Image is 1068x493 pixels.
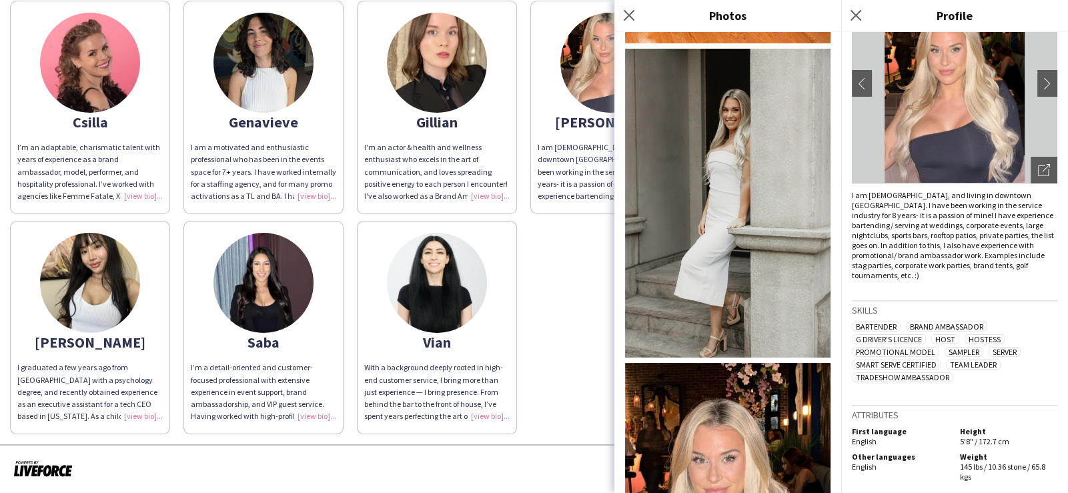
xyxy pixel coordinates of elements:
[852,452,949,462] h5: Other languages
[965,334,1005,344] span: Hostess
[852,426,949,436] h5: First language
[213,233,314,333] img: thumb-687557a3ccd97.jpg
[1031,157,1057,183] div: Open photos pop-in
[538,141,683,202] div: I am [DEMOGRAPHIC_DATA], and living in downtown [GEOGRAPHIC_DATA]. I have been working in the ser...
[852,334,926,344] span: G Driver's Licence
[852,347,939,357] span: Promotional Model
[960,426,1057,436] h5: Height
[364,362,510,422] div: With a background deeply rooted in high-end customer service, I bring more than just experience —...
[17,141,163,202] div: I’m an adaptable, charismatic talent with years of experience as a brand ambassador, model, perfo...
[960,462,1045,482] span: 145 lbs / 10.36 stone / 65.8 kgs
[213,13,314,113] img: thumb-707bfd96-8c97-4d8d-97cd-3f6696379061.jpg
[364,336,510,348] div: Vian
[931,334,959,344] span: Host
[852,409,1057,421] h3: Attributes
[13,459,73,478] img: Powered by Liveforce
[387,13,487,113] img: thumb-686ed2b01dae5.jpeg
[17,116,163,128] div: Csilla
[841,7,1068,24] h3: Profile
[960,452,1057,462] h5: Weight
[191,141,336,202] div: I am a motivated and enthusiastic professional who has been in the events space for 7+ years. I h...
[17,336,163,348] div: [PERSON_NAME]
[364,142,508,225] span: I'm an actor & health and wellness enthusiast who excels in the art of communication, and loves s...
[625,49,831,357] img: Crew photo 958889
[852,322,901,332] span: Bartender
[560,13,660,113] img: thumb-556df02a-8418-42a2-b32f-057cd1d4ccea.jpg
[946,360,1001,370] span: Team Leader
[387,233,487,333] img: thumb-39854cd5-1e1b-4859-a9f5-70b3ac76cbb6.jpg
[852,190,1057,280] div: I am [DEMOGRAPHIC_DATA], and living in downtown [GEOGRAPHIC_DATA]. I have been working in the ser...
[191,362,336,422] div: I’m a detail-oriented and customer-focused professional with extensive experience in event suppor...
[852,462,877,472] span: English
[40,13,140,113] img: thumb-6884580e3ef63.jpg
[945,347,983,357] span: Sampler
[852,360,941,370] span: Smart Serve Certified
[989,347,1021,357] span: Server
[960,436,1009,446] span: 5'8" / 172.7 cm
[191,336,336,348] div: Saba
[906,322,987,332] span: Brand Ambassador
[17,362,163,422] div: I graduated a few years ago from [GEOGRAPHIC_DATA] with a psychology degree, and recently obtaine...
[614,7,841,24] h3: Photos
[191,116,336,128] div: Genavieve
[852,372,953,382] span: Tradeshow Ambassador
[852,304,1057,316] h3: Skills
[852,436,877,446] span: English
[364,116,510,128] div: Gillian
[538,116,683,128] div: [PERSON_NAME]
[40,233,140,333] img: thumb-4ef09eab-5109-47b9-bb7f-77f7103c1f44.jpg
